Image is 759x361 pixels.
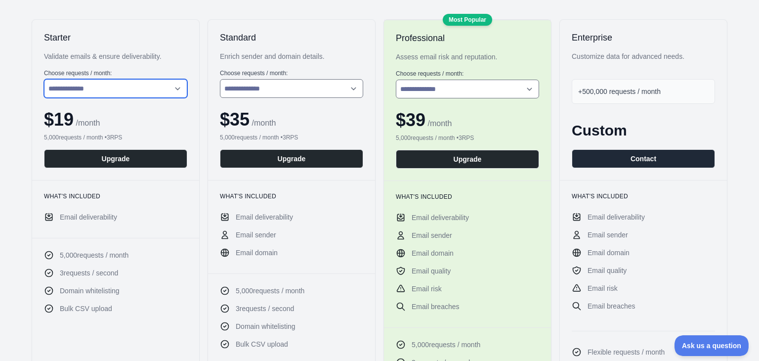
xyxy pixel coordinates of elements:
[675,335,749,356] iframe: Toggle Customer Support
[220,149,363,168] button: Upgrade
[396,150,539,169] button: Upgrade
[572,192,715,200] h3: What's included
[572,149,715,168] button: Contact
[220,192,363,200] h3: What's included
[396,193,539,201] h3: What's included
